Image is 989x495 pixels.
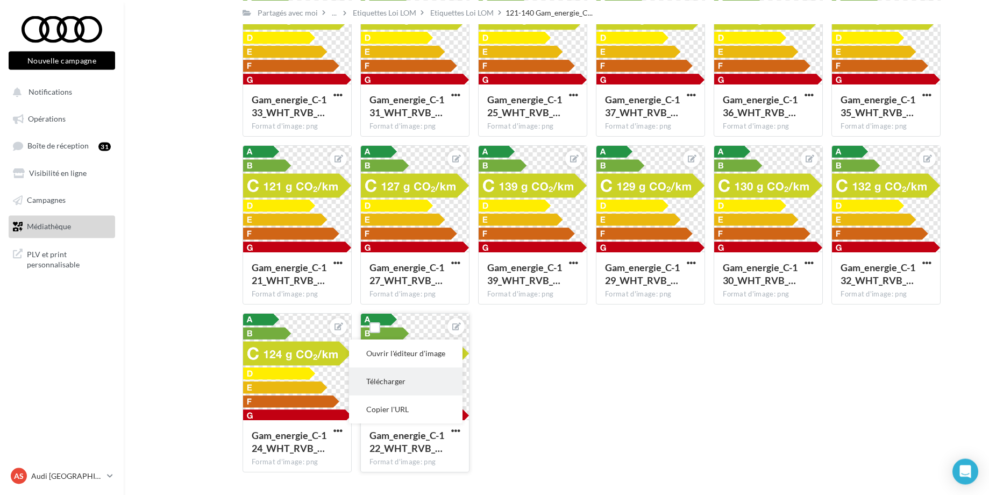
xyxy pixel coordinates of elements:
[258,7,318,18] div: Partagés avec moi
[841,289,931,299] div: Format d'image: png
[27,222,71,231] span: Médiathèque
[353,7,416,18] div: Etiquettes Loi LOM
[252,429,326,454] span: Gam_energie_C-124_WHT_RVB_PNG_1080PX
[252,122,343,131] div: Format d'image: png
[841,122,931,131] div: Format d'image: png
[605,261,680,286] span: Gam_energie_C-129_WHT_RVB_PNG_1080PX
[6,242,117,274] a: PLV et print personnalisable
[369,122,460,131] div: Format d'image: png
[349,340,463,367] button: Ouvrir l'éditeur d'image
[605,122,696,131] div: Format d'image: png
[506,7,593,18] span: 121-140 Gam_energie_C...
[723,261,798,286] span: Gam_energie_C-130_WHT_RVB_PNG_1080PX
[369,457,460,467] div: Format d'image: png
[252,261,326,286] span: Gam_energie_C-121_WHT_RVB_PNG_1080PX
[31,470,103,481] p: Audi [GEOGRAPHIC_DATA]
[27,246,111,270] span: PLV et print personnalisable
[369,429,444,454] span: Gam_energie_C-122_WHT_RVB_PNG_1080PX
[369,289,460,299] div: Format d'image: png
[6,162,117,185] a: Visibilité en ligne
[369,261,444,286] span: Gam_energie_C-127_WHT_RVB_PNG_1080PX
[6,215,117,238] a: Médiathèque
[369,94,444,118] span: Gam_energie_C-131_WHT_RVB_PNG_1080PX
[9,465,115,486] a: AS Audi [GEOGRAPHIC_DATA]
[9,51,115,69] button: Nouvelle campagne
[723,122,814,131] div: Format d'image: png
[14,470,24,481] span: AS
[252,94,326,118] span: Gam_energie_C-133_WHT_RVB_PNG_1080PX
[841,94,915,118] span: Gam_energie_C-135_WHT_RVB_PNG_1080PX
[349,395,463,423] button: Copier l'URL
[841,261,915,286] span: Gam_energie_C-132_WHT_RVB_PNG_1080PX
[605,94,680,118] span: Gam_energie_C-137_WHT_RVB_PNG_1080PX
[29,168,87,178] span: Visibilité en ligne
[430,7,494,18] div: Etiquettes Loi LOM
[252,457,343,467] div: Format d'image: png
[6,108,117,130] a: Opérations
[330,5,339,20] div: ...
[605,289,696,299] div: Format d'image: png
[6,134,117,157] a: Boîte de réception31
[487,261,562,286] span: Gam_energie_C-139_WHT_RVB_PNG_1080PX
[29,87,72,96] span: Notifications
[28,114,66,123] span: Opérations
[487,122,578,131] div: Format d'image: png
[98,142,111,151] div: 31
[6,189,117,211] a: Campagnes
[27,195,66,204] span: Campagnes
[487,94,562,118] span: Gam_energie_C-125_WHT_RVB_PNG_1080PX
[952,458,978,484] div: Open Intercom Messenger
[6,81,113,103] button: Notifications
[252,289,343,299] div: Format d'image: png
[27,141,89,150] span: Boîte de réception
[349,367,463,395] button: Télécharger
[723,94,798,118] span: Gam_energie_C-136_WHT_RVB_PNG_1080PX
[723,289,814,299] div: Format d'image: png
[487,289,578,299] div: Format d'image: png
